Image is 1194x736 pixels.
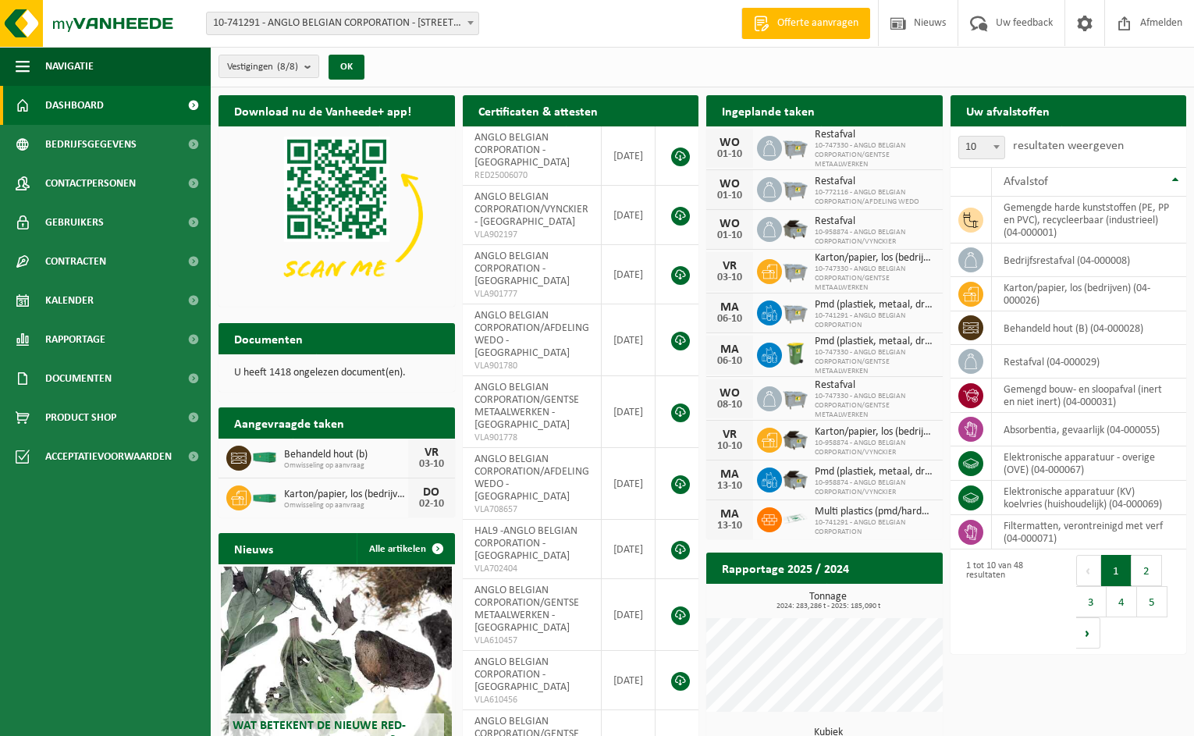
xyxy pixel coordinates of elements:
[992,345,1187,379] td: restafval (04-000029)
[45,242,106,281] span: Contracten
[714,508,745,521] div: MA
[815,228,935,247] span: 10-958874 - ANGLO BELGIAN CORPORATION/VYNCKIER
[815,518,935,537] span: 10-741291 - ANGLO BELGIAN CORPORATION
[474,453,589,503] span: ANGLO BELGIAN CORPORATION/AFDELING WEDO - [GEOGRAPHIC_DATA]
[474,251,570,287] span: ANGLO BELGIAN CORPORATION - [GEOGRAPHIC_DATA]
[474,432,589,444] span: VLA901778
[474,563,589,575] span: VLA702404
[714,178,745,190] div: WO
[815,439,935,457] span: 10-958874 - ANGLO BELGIAN CORPORATION/VYNCKIER
[714,260,745,272] div: VR
[1076,586,1107,617] button: 3
[45,398,116,437] span: Product Shop
[45,281,94,320] span: Kalender
[474,229,589,241] span: VLA902197
[474,132,570,169] span: ANGLO BELGIAN CORPORATION - [GEOGRAPHIC_DATA]
[992,311,1187,345] td: behandeld hout (B) (04-000028)
[741,8,870,39] a: Offerte aanvragen
[958,136,1005,159] span: 10
[1132,555,1162,586] button: 2
[1076,617,1100,649] button: Next
[219,533,289,564] h2: Nieuws
[277,62,298,72] count: (8/8)
[234,368,439,379] p: U heeft 1418 ongelezen document(en).
[706,553,865,583] h2: Rapportage 2025 / 2024
[219,323,318,354] h2: Documenten
[773,16,862,31] span: Offerte aanvragen
[284,449,408,461] span: Behandeld hout (b)
[782,175,808,201] img: WB-2500-GAL-GY-01
[992,244,1187,277] td: bedrijfsrestafval (04-000008)
[714,592,943,610] h3: Tonnage
[602,126,656,186] td: [DATE]
[474,382,579,431] span: ANGLO BELGIAN CORPORATION/GENTSE METAALWERKEN - [GEOGRAPHIC_DATA]
[714,137,745,149] div: WO
[416,486,447,499] div: DO
[815,379,935,392] span: Restafval
[714,481,745,492] div: 13-10
[416,459,447,470] div: 03-10
[815,215,935,228] span: Restafval
[602,186,656,245] td: [DATE]
[602,579,656,651] td: [DATE]
[782,215,808,241] img: WB-5000-GAL-GY-01
[45,359,112,398] span: Documenten
[815,506,935,518] span: Multi plastics (pmd/harde kunststoffen/spanbanden/eps/folie naturel/folie gemeng...
[45,437,172,476] span: Acceptatievoorwaarden
[815,176,935,188] span: Restafval
[714,230,745,241] div: 01-10
[284,501,408,510] span: Omwisseling op aanvraag
[45,86,104,125] span: Dashboard
[474,360,589,372] span: VLA901780
[992,481,1187,515] td: elektronische apparatuur (KV) koelvries (huishoudelijk) (04-000069)
[815,336,935,348] span: Pmd (plastiek, metaal, drankkartons) (bedrijven)
[474,635,589,647] span: VLA610457
[815,311,935,330] span: 10-741291 - ANGLO BELGIAN CORPORATION
[329,55,364,80] button: OK
[958,553,1061,650] div: 1 tot 10 van 48 resultaten
[815,299,935,311] span: Pmd (plastiek, metaal, drankkartons) (bedrijven)
[219,407,360,438] h2: Aangevraagde taken
[463,95,613,126] h2: Certificaten & attesten
[815,265,935,293] span: 10-747330 - ANGLO BELGIAN CORPORATION/GENTSE METAALWERKEN
[951,95,1065,126] h2: Uw afvalstoffen
[782,133,808,160] img: WB-2500-GAL-GY-01
[251,489,278,503] img: HK-XC-20-GN-00
[1137,586,1167,617] button: 5
[714,314,745,325] div: 06-10
[45,203,104,242] span: Gebruikers
[714,301,745,314] div: MA
[815,141,935,169] span: 10-747330 - ANGLO BELGIAN CORPORATION/GENTSE METAALWERKEN
[45,125,137,164] span: Bedrijfsgegevens
[992,446,1187,481] td: elektronische apparatuur - overige (OVE) (04-000067)
[1101,555,1132,586] button: 1
[357,533,453,564] a: Alle artikelen
[815,426,935,439] span: Karton/papier, los (bedrijven)
[815,252,935,265] span: Karton/papier, los (bedrijven)
[219,95,427,126] h2: Download nu de Vanheede+ app!
[992,515,1187,549] td: filtermatten, verontreinigd met verf (04-000071)
[815,129,935,141] span: Restafval
[284,489,408,501] span: Karton/papier, los (bedrijven)
[714,468,745,481] div: MA
[602,376,656,448] td: [DATE]
[815,188,935,207] span: 10-772116 - ANGLO BELGIAN CORPORATION/AFDELING WEDO
[602,520,656,579] td: [DATE]
[251,450,278,464] img: HK-XC-30-GN-00
[714,521,745,532] div: 13-10
[714,218,745,230] div: WO
[714,272,745,283] div: 03-10
[227,55,298,79] span: Vestigingen
[815,392,935,420] span: 10-747330 - ANGLO BELGIAN CORPORATION/GENTSE METAALWERKEN
[284,461,408,471] span: Omwisseling op aanvraag
[207,12,478,34] span: 10-741291 - ANGLO BELGIAN CORPORATION - 9000 GENT, WIEDAUWKAAI 43
[602,304,656,376] td: [DATE]
[219,126,455,304] img: Download de VHEPlus App
[782,340,808,367] img: WB-0240-HPE-GN-50
[782,257,808,283] img: WB-2500-GAL-GY-01
[474,656,570,693] span: ANGLO BELGIAN CORPORATION - [GEOGRAPHIC_DATA]
[992,379,1187,413] td: gemengd bouw- en sloopafval (inert en niet inert) (04-000031)
[714,356,745,367] div: 06-10
[474,169,589,182] span: RED25006070
[992,277,1187,311] td: karton/papier, los (bedrijven) (04-000026)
